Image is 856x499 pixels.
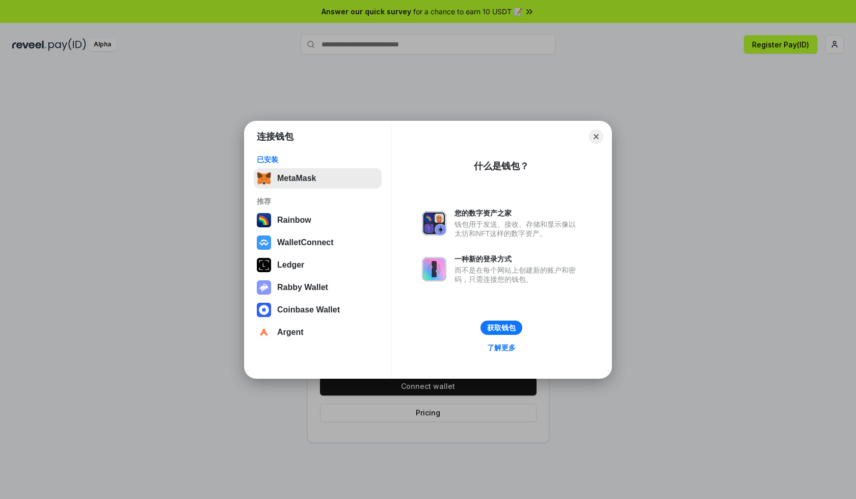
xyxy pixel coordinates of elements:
[481,341,522,354] a: 了解更多
[487,343,516,352] div: 了解更多
[277,260,304,270] div: Ledger
[257,171,271,186] img: svg+xml,%3Csvg%20fill%3D%22none%22%20height%3D%2233%22%20viewBox%3D%220%200%2035%2033%22%20width%...
[277,216,311,225] div: Rainbow
[277,283,328,292] div: Rabby Wallet
[422,257,446,281] img: svg+xml,%3Csvg%20xmlns%3D%22http%3A%2F%2Fwww.w3.org%2F2000%2Fsvg%22%20fill%3D%22none%22%20viewBox...
[454,254,581,264] div: 一种新的登录方式
[257,235,271,250] img: svg+xml,%3Csvg%20width%3D%2228%22%20height%3D%2228%22%20viewBox%3D%220%200%2028%2028%22%20fill%3D...
[474,160,529,172] div: 什么是钱包？
[254,168,382,189] button: MetaMask
[254,232,382,253] button: WalletConnect
[454,220,581,238] div: 钱包用于发送、接收、存储和显示像以太坊和NFT这样的数字资产。
[254,322,382,343] button: Argent
[254,255,382,275] button: Ledger
[257,130,293,143] h1: 连接钱包
[257,280,271,295] img: svg+xml,%3Csvg%20xmlns%3D%22http%3A%2F%2Fwww.w3.org%2F2000%2Fsvg%22%20fill%3D%22none%22%20viewBox...
[257,213,271,227] img: svg+xml,%3Csvg%20width%3D%22120%22%20height%3D%22120%22%20viewBox%3D%220%200%20120%20120%22%20fil...
[422,211,446,235] img: svg+xml,%3Csvg%20xmlns%3D%22http%3A%2F%2Fwww.w3.org%2F2000%2Fsvg%22%20fill%3D%22none%22%20viewBox...
[277,328,304,337] div: Argent
[277,305,340,314] div: Coinbase Wallet
[257,155,379,164] div: 已安装
[277,174,316,183] div: MetaMask
[454,208,581,218] div: 您的数字资产之家
[257,325,271,339] img: svg+xml,%3Csvg%20width%3D%2228%22%20height%3D%2228%22%20viewBox%3D%220%200%2028%2028%22%20fill%3D...
[487,323,516,332] div: 获取钱包
[254,277,382,298] button: Rabby Wallet
[257,197,379,206] div: 推荐
[254,300,382,320] button: Coinbase Wallet
[257,303,271,317] img: svg+xml,%3Csvg%20width%3D%2228%22%20height%3D%2228%22%20viewBox%3D%220%200%2028%2028%22%20fill%3D...
[277,238,334,247] div: WalletConnect
[254,210,382,230] button: Rainbow
[454,266,581,284] div: 而不是在每个网站上创建新的账户和密码，只需连接您的钱包。
[589,129,603,144] button: Close
[257,258,271,272] img: svg+xml,%3Csvg%20xmlns%3D%22http%3A%2F%2Fwww.w3.org%2F2000%2Fsvg%22%20width%3D%2228%22%20height%3...
[480,321,522,335] button: 获取钱包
